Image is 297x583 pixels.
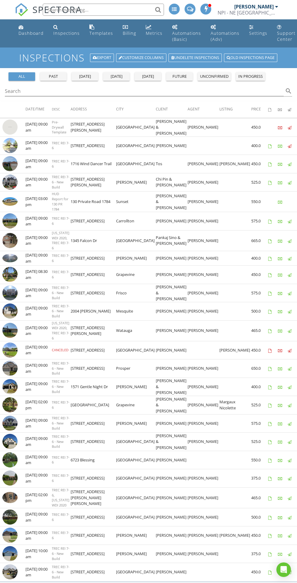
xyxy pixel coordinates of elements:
a: Undelete inspections [169,54,222,62]
input: Search [5,86,284,96]
td: [PERSON_NAME] [156,508,188,526]
td: 500.0 [251,508,268,526]
span: TREC REI 7-6, [US_STATE] WDI 2020 [52,488,69,507]
input: Search everything... [43,4,164,16]
td: [STREET_ADDRESS] [71,414,116,433]
td: [PERSON_NAME] [156,302,188,321]
td: [STREET_ADDRESS][PERSON_NAME][PERSON_NAME] [71,487,116,508]
td: [DATE] 09:00 am [25,433,52,451]
td: 525.0 [251,173,268,192]
td: [PERSON_NAME] [116,545,156,563]
img: streetview [2,120,18,135]
td: 2004 [PERSON_NAME] [71,302,116,321]
td: [STREET_ADDRESS] [71,251,116,266]
td: [DATE] 09:00 am [25,526,52,545]
td: [GEOGRAPHIC_DATA] [116,230,156,251]
td: [PERSON_NAME] [156,451,188,469]
td: [PERSON_NAME] [188,212,219,231]
td: [PERSON_NAME] [188,155,219,173]
td: [STREET_ADDRESS][PERSON_NAME] [71,320,116,341]
a: Export [90,54,114,62]
img: 9065239%2Fcover_photos%2FQcNWwSG1wiJwtSCu78ME%2Fsmall.jpg [2,416,18,431]
td: 465.0 [251,320,268,341]
span: TREC REI 7-6 [52,253,69,263]
td: [PERSON_NAME] [219,341,251,359]
span: [US_STATE] WDI 2020, TREC REI 7-6 [52,321,69,340]
td: [PERSON_NAME] [188,359,219,378]
span: SPECTORA [32,3,82,16]
span: TREC REI 7-6 - New Build [52,175,69,189]
td: Mesquite [116,302,156,321]
span: Pre-Drywall Template [52,120,66,135]
td: [PERSON_NAME] [188,302,219,321]
span: Date/Time [25,106,45,112]
td: [DATE] 03:00 pm [25,192,52,212]
td: [PERSON_NAME] & [PERSON_NAME] [156,118,188,137]
td: [PERSON_NAME] [188,266,219,284]
td: [STREET_ADDRESS] [71,563,116,581]
td: [DATE] 09:00 am [25,251,52,266]
td: Carrollton [116,212,156,231]
td: 130 Private Road 1784 [71,192,116,212]
td: [PERSON_NAME] & [PERSON_NAME] [156,192,188,212]
div: past [42,74,64,80]
td: [PERSON_NAME] [116,414,156,433]
td: [STREET_ADDRESS] [71,341,116,359]
td: [GEOGRAPHIC_DATA] [116,451,156,469]
img: 9354161%2Fcover_photos%2Fd1zumiPivZyBznolwAWN%2Fsmall.jpg [2,156,18,171]
td: Sunset [116,192,156,212]
button: [DATE] [72,72,98,81]
a: Settings [247,22,270,39]
td: Grapevine [116,396,156,414]
button: all [8,72,35,81]
button: unconfirmed [198,72,231,81]
button: in progress [236,72,265,81]
td: [GEOGRAPHIC_DATA] [116,487,156,508]
th: Desc: Not sorted. [52,101,71,118]
td: [DATE] 09:00 am [25,341,52,359]
td: [STREET_ADDRESS] [71,284,116,302]
td: [PERSON_NAME] [188,173,219,192]
span: TREC REI 7-6 - New Build [52,416,69,431]
td: 450.0 [251,118,268,137]
td: [PERSON_NAME] [116,251,156,266]
img: The Best Home Inspection Software - Spectora [15,3,28,16]
div: NPI - NE Tarrant County [218,10,278,16]
td: [GEOGRAPHIC_DATA] [116,563,156,581]
td: Pankaj Sino & [PERSON_NAME] [156,230,188,251]
a: Inspections [51,22,82,39]
span: TREC REI 7-6 [52,512,69,522]
th: Paid: Not sorted. [278,101,288,118]
td: 465.0 [251,487,268,508]
td: [PERSON_NAME] [188,433,219,451]
td: 1716 Wind Dancer Trail [71,155,116,173]
td: [PERSON_NAME] [156,341,188,359]
td: 450.0 [251,341,268,359]
td: [PERSON_NAME] [116,526,156,545]
td: [PERSON_NAME] & [PERSON_NAME] [156,284,188,302]
img: 9075458%2Fcover_photos%2FaBOWSWwNj8NHvHQVi4lZ%2Fsmall.jpg [2,397,18,412]
img: 9305128%2Fcover_photos%2FkUoIK8Ph9DqUePy8Vryn%2Fsmall.jpg [2,233,18,248]
td: [PERSON_NAME] [188,320,219,341]
span: TREC REI 7-6 [52,400,69,410]
td: [PERSON_NAME] [156,212,188,231]
a: Automations (Advanced) [208,22,242,45]
img: 9189598%2Fcover_photos%2FXCklxDZETxIFnE0KufRC%2Fsmall.jpg [2,175,18,190]
td: [DATE] 09:00 am [25,173,52,192]
td: [PERSON_NAME] [188,414,219,433]
img: 9305030%2Fcover_photos%2F256ZVlSPVhxO6er9Cuw3%2Fsmall.jpg [2,213,18,228]
td: [STREET_ADDRESS] [71,433,116,451]
td: 400.0 [251,378,268,396]
span: TREC REI 7-6 - New Build [52,379,69,394]
td: [STREET_ADDRESS][PERSON_NAME] [71,118,116,137]
td: Watauga [116,320,156,341]
img: 9240876%2Fcover_photos%2FnlyOhMxv96Do96LWnKI4%2Fsmall.jpg [2,303,18,319]
img: 8958157%2Fcover_photos%2FWY75oMcpZA7k4Uhaf9BM%2Fsmall.jpg [2,528,18,543]
td: [PERSON_NAME] [156,359,188,378]
img: 8981393%2Fcover_photos%2FPGOTialFdPwWA6HZRcVZ%2Fsmall.jpg [2,492,18,503]
td: 1571 Gentle Night Dr [71,378,116,396]
td: 575.0 [251,212,268,231]
td: [DATE] 09:00 am [25,118,52,137]
th: Client: Not sorted. [156,101,188,118]
td: [PERSON_NAME] [156,251,188,266]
